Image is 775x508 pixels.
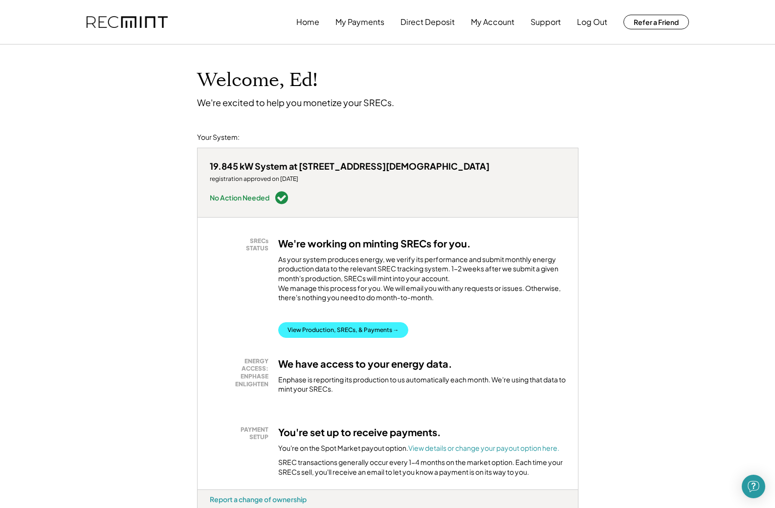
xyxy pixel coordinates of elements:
button: Home [296,12,319,32]
h1: Welcome, Ed! [197,69,319,92]
div: 19.845 kW System at [STREET_ADDRESS][DEMOGRAPHIC_DATA] [210,160,489,172]
div: You're on the Spot Market payout option. [278,443,559,453]
div: Your System: [197,133,240,142]
div: We're excited to help you monetize your SRECs. [197,97,394,108]
img: recmint-logotype%403x.png [87,16,168,28]
button: My Payments [335,12,384,32]
div: As your system produces energy, we verify its performance and submit monthly energy production da... [278,255,566,308]
div: PAYMENT SETUP [215,426,268,441]
button: Refer a Friend [623,15,689,29]
button: Log Out [577,12,607,32]
button: Support [531,12,561,32]
div: registration approved on [DATE] [210,175,489,183]
h3: We're working on minting SRECs for you. [278,237,471,250]
button: View Production, SRECs, & Payments → [278,322,408,338]
div: Report a change of ownership [210,495,307,504]
h3: You're set up to receive payments. [278,426,441,439]
div: SREC transactions generally occur every 1-4 months on the market option. Each time your SRECs sel... [278,458,566,477]
a: View details or change your payout option here. [408,443,559,452]
button: Direct Deposit [400,12,455,32]
div: SRECs STATUS [215,237,268,252]
button: My Account [471,12,514,32]
div: Open Intercom Messenger [742,475,765,498]
div: ENERGY ACCESS: ENPHASE ENLIGHTEN [215,357,268,388]
div: No Action Needed [210,194,269,201]
div: Enphase is reporting its production to us automatically each month. We're using that data to mint... [278,375,566,394]
h3: We have access to your energy data. [278,357,452,370]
